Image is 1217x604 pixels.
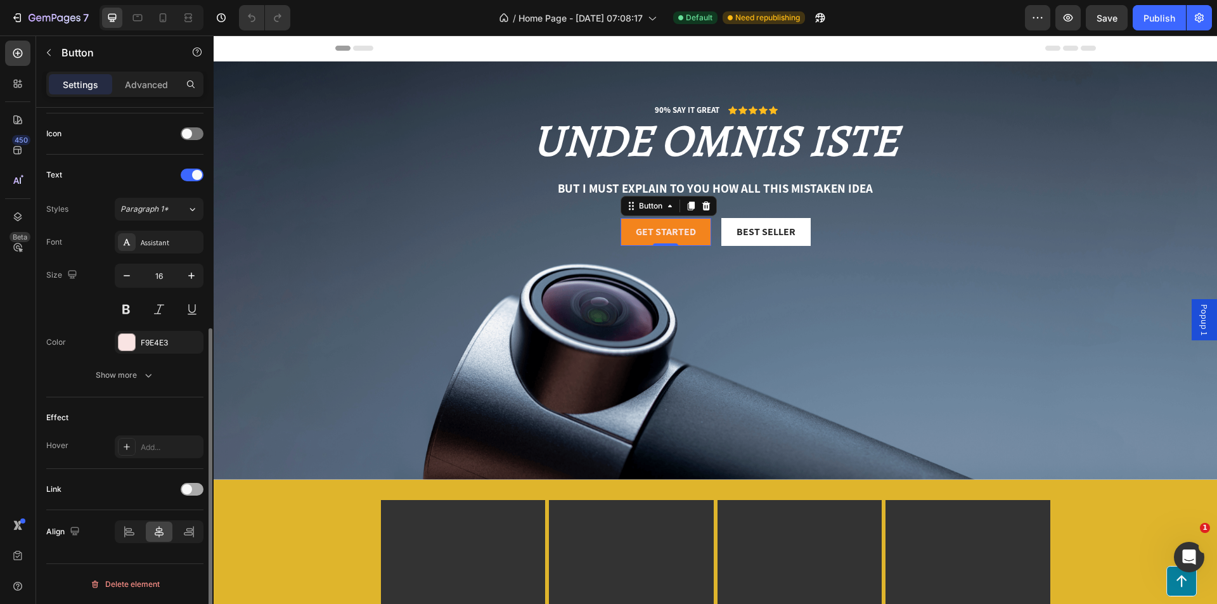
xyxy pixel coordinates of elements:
[735,12,800,23] span: Need republishing
[132,145,872,161] p: But I must explain to you how all this mistaken idea
[46,203,68,215] div: Styles
[46,128,61,139] div: Icon
[239,5,290,30] div: Undo/Redo
[214,35,1217,604] iframe: To enrich screen reader interactions, please activate Accessibility in Grammarly extension settings
[46,169,62,181] div: Text
[423,165,451,176] div: Button
[115,198,203,221] button: Paragraph 1*
[46,440,68,451] div: Hover
[90,577,160,592] div: Delete element
[1174,542,1204,572] iframe: Intercom live chat
[407,183,498,211] button: Get started
[125,78,168,91] p: Advanced
[96,369,155,382] div: Show more
[46,364,203,387] button: Show more
[518,11,643,25] span: Home Page - [DATE] 07:08:17
[120,203,169,215] span: Paragraph 1*
[131,82,873,129] h2: unde omnis iste
[141,337,200,349] div: F9E4E3
[686,12,712,23] span: Default
[513,11,516,25] span: /
[441,70,506,80] p: 90% SAY IT GREAT
[1133,5,1186,30] button: Publish
[141,442,200,453] div: Add...
[46,337,66,348] div: Color
[63,78,98,91] p: Settings
[46,412,68,423] div: Effect
[61,45,169,60] p: Button
[523,190,582,203] div: Best Seller
[1086,5,1128,30] button: Save
[1097,13,1117,23] span: Save
[12,135,30,145] div: 450
[10,232,30,242] div: Beta
[984,269,997,300] span: Popup 1
[1143,11,1175,25] div: Publish
[46,574,203,594] button: Delete element
[422,190,482,203] div: Get started
[508,183,597,211] button: Best Seller
[46,524,82,541] div: Align
[83,10,89,25] p: 7
[5,5,94,30] button: 7
[46,267,80,284] div: Size
[141,237,200,248] div: Assistant
[46,236,62,248] div: Font
[1200,523,1210,533] span: 1
[46,484,61,495] div: Link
